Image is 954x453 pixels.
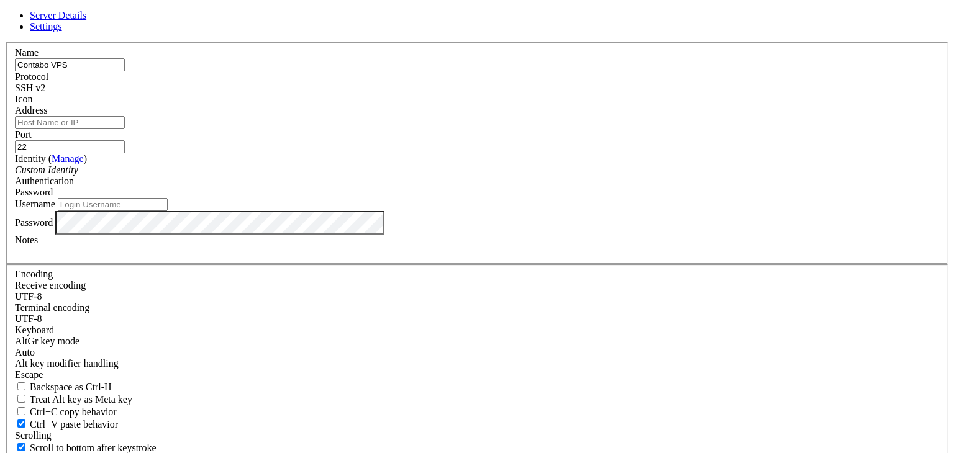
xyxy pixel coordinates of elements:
label: If true, the backspace should send BS ('\x08', aka ^H). Otherwise the backspace key should send '... [15,382,112,392]
span: SSH v2 [15,83,45,93]
label: Encoding [15,269,53,279]
label: Address [15,105,47,115]
input: Login Username [58,198,168,211]
label: Identity [15,153,87,164]
div: Custom Identity [15,164,939,176]
label: The default terminal encoding. ISO-2022 enables character map translations (like graphics maps). ... [15,302,89,313]
label: Password [15,217,53,227]
label: Authentication [15,176,74,186]
span: Escape [15,369,43,380]
i: Custom Identity [15,164,78,175]
input: Ctrl+V paste behavior [17,419,25,428]
label: Whether the Alt key acts as a Meta key or as a distinct Alt key. [15,394,132,405]
span: Auto [15,347,35,357]
input: Scroll to bottom after keystroke [17,443,25,451]
input: Ctrl+C copy behavior [17,407,25,415]
label: Set the expected encoding for data received from the host. If the encodings do not match, visual ... [15,280,86,290]
span: Ctrl+C copy behavior [30,406,117,417]
span: Scroll to bottom after keystroke [30,442,157,453]
div: Password [15,187,939,198]
input: Server Name [15,58,125,71]
label: Controls how the Alt key is handled. Escape: Send an ESC prefix. 8-Bit: Add 128 to the typed char... [15,358,119,369]
label: Whether to scroll to the bottom on any keystroke. [15,442,157,453]
a: Server Details [30,10,86,20]
div: Escape [15,369,939,380]
label: Notes [15,235,38,245]
div: UTF-8 [15,313,939,325]
label: Port [15,129,32,140]
label: Ctrl-C copies if true, send ^C to host if false. Ctrl-Shift-C sends ^C to host if true, copies if... [15,406,117,417]
div: UTF-8 [15,291,939,302]
label: Icon [15,94,32,104]
label: Scrolling [15,430,52,441]
label: Set the expected encoding for data received from the host. If the encodings do not match, visual ... [15,336,79,346]
label: Username [15,199,55,209]
span: UTF-8 [15,291,42,302]
span: Password [15,187,53,197]
label: Protocol [15,71,48,82]
span: ( ) [48,153,87,164]
span: Ctrl+V paste behavior [30,419,118,429]
a: Manage [52,153,84,164]
span: UTF-8 [15,313,42,324]
span: Backspace as Ctrl-H [30,382,112,392]
div: Auto [15,347,939,358]
input: Port Number [15,140,125,153]
input: Host Name or IP [15,116,125,129]
span: Treat Alt key as Meta key [30,394,132,405]
label: Name [15,47,39,58]
label: Keyboard [15,325,54,335]
div: SSH v2 [15,83,939,94]
a: Settings [30,21,62,32]
input: Treat Alt key as Meta key [17,395,25,403]
input: Backspace as Ctrl-H [17,382,25,390]
label: Ctrl+V pastes if true, sends ^V to host if false. Ctrl+Shift+V sends ^V to host if true, pastes i... [15,419,118,429]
